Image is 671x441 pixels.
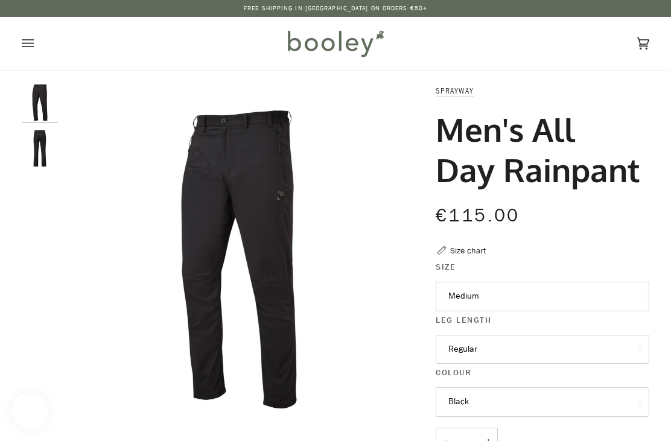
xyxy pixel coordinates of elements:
img: Sprayway Men&#39;s All Day Rainpant Black - Booley Galway [64,84,414,434]
button: Black [436,387,649,417]
button: Medium [436,282,649,311]
span: Colour [436,366,471,379]
div: Size chart [450,244,486,257]
span: €115.00 [436,203,520,228]
button: Regular [436,335,649,364]
img: Sprayway Men's All Day Rainpant Black - Booley Galway [22,130,58,167]
a: Sprayway [436,86,474,96]
h1: Men's All Day Rainpant [436,109,640,189]
p: Free Shipping in [GEOGRAPHIC_DATA] on Orders €50+ [244,4,427,13]
span: Size [436,261,456,273]
div: Sprayway Men's All Day Rainpant Black - Booley Galway [64,84,414,434]
span: Leg Length [436,314,491,326]
button: Open menu [22,17,58,70]
img: Booley [282,26,388,61]
iframe: Button to open loyalty program pop-up [12,393,48,429]
img: Sprayway Men's All Day Rainpant Black - Booley Galway [22,84,58,121]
